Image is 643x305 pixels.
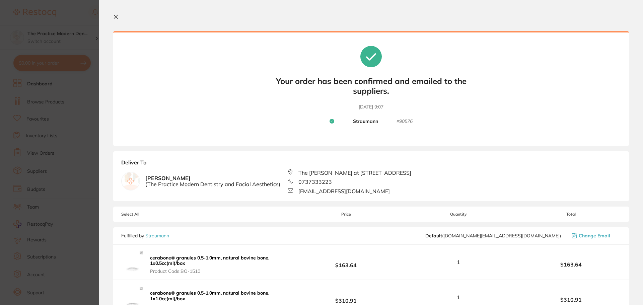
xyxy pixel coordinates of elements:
[579,233,610,238] span: Change Email
[145,181,280,187] span: ( The Practice Modern Dentistry and Facial Aesthetics )
[298,179,332,185] span: 0737333223
[145,233,169,239] a: Straumann
[425,233,442,239] b: Default
[353,119,378,125] b: Straumann
[425,233,561,238] span: customerservice.au@straumann.com
[29,118,119,124] p: Message from Restocq, sent 4d ago
[29,14,119,115] div: Message content
[150,255,269,266] b: cerabone® granules 0.5-1.0mm, natural bovine bone, 1x0.5cc(ml)/box
[298,188,390,194] span: [EMAIL_ADDRESS][DOMAIN_NAME]
[29,14,119,172] div: Hi [PERSON_NAME], ​ Starting [DATE], we’re making some updates to our product offerings on the Re...
[122,172,140,190] img: empty.jpg
[521,297,621,303] b: $310.91
[145,175,280,187] b: [PERSON_NAME]
[521,212,621,217] span: Total
[296,212,396,217] span: Price
[298,170,411,176] span: The [PERSON_NAME] at [STREET_ADDRESS]
[121,251,143,273] img: dHgxOGNkdQ
[397,119,413,125] small: # 90576
[570,233,621,239] button: Change Email
[121,159,621,169] b: Deliver To
[296,256,396,269] b: $163.64
[521,261,621,268] b: $163.64
[15,16,26,27] img: Profile image for Restocq
[121,233,169,238] p: Fulfilled by
[10,10,124,128] div: message notification from Restocq, 4d ago. Hi Tony, ​ Starting 11 August, we’re making some updat...
[396,212,521,217] span: Quantity
[148,255,296,274] button: cerabone® granules 0.5-1.0mm, natural bovine bone, 1x0.5cc(ml)/box Product Code:BO-1510
[296,291,396,304] b: $310.91
[457,294,460,300] span: 1
[271,76,472,96] b: Your order has been confirmed and emailed to the suppliers.
[150,290,269,301] b: cerabone® granules 0.5-1.0mm, natural bovine bone, 1x1.0cc(ml)/box
[121,212,188,217] span: Select All
[457,259,460,265] span: 1
[150,269,294,274] span: Product Code: BO-1510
